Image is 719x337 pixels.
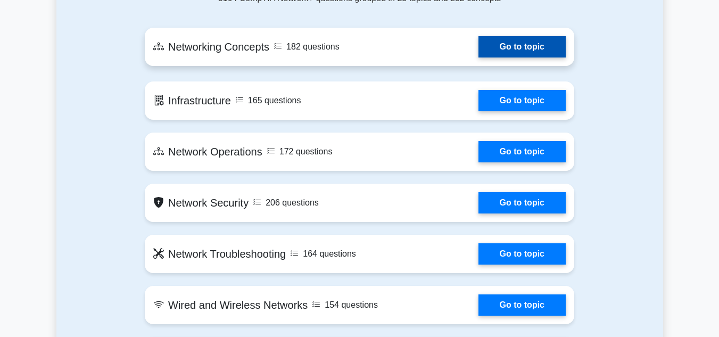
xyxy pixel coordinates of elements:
a: Go to topic [478,294,566,316]
a: Go to topic [478,141,566,162]
a: Go to topic [478,192,566,213]
a: Go to topic [478,36,566,57]
a: Go to topic [478,243,566,265]
a: Go to topic [478,90,566,111]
